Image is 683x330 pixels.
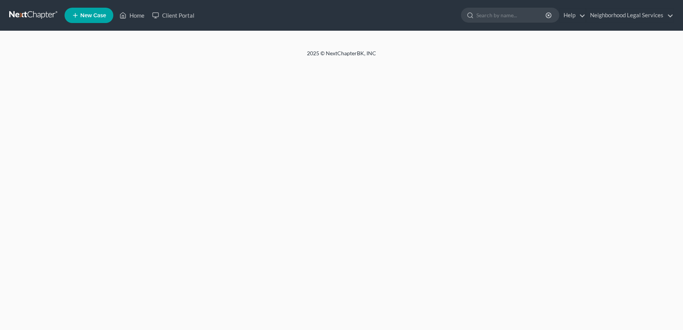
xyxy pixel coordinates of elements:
a: Help [560,8,585,22]
a: Home [116,8,148,22]
a: Neighborhood Legal Services [586,8,673,22]
a: Client Portal [148,8,198,22]
input: Search by name... [476,8,547,22]
div: 2025 © NextChapterBK, INC [123,49,560,63]
span: New Case [80,13,106,18]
